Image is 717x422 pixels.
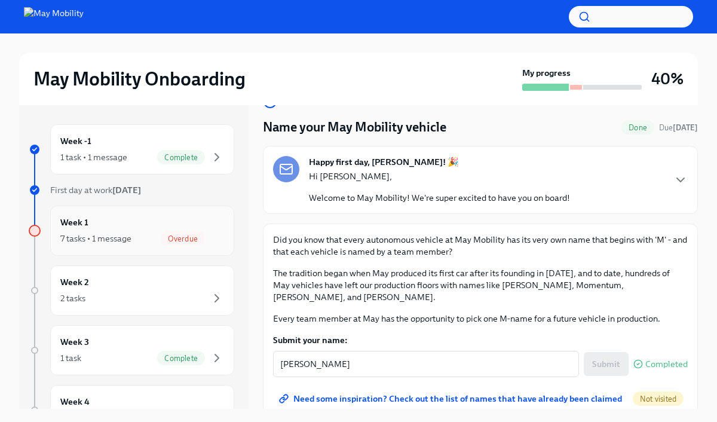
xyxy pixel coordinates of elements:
[651,68,684,90] h3: 40%
[263,118,446,136] h4: Name your May Mobility vehicle
[60,216,88,229] h6: Week 1
[60,395,90,408] h6: Week 4
[29,124,234,175] a: Week -11 task • 1 messageComplete
[281,393,622,405] span: Need some inspiration? Check out the list of names that have already been claimed
[659,122,698,133] span: October 5th, 2025 08:00
[157,153,205,162] span: Complete
[273,234,688,258] p: Did you know that every autonomous vehicle at May Mobility has its very own name that begins with...
[273,267,688,303] p: The tradition began when May produced its first car after its founding in [DATE], and to date, hu...
[60,151,127,163] div: 1 task • 1 message
[60,233,131,244] div: 7 tasks • 1 message
[659,123,698,132] span: Due
[645,360,688,369] span: Completed
[280,357,572,371] textarea: [PERSON_NAME]
[273,334,688,346] label: Submit your name:
[309,170,570,182] p: Hi [PERSON_NAME],
[24,7,84,26] img: May Mobility
[29,206,234,256] a: Week 17 tasks • 1 messageOverdue
[33,67,246,91] h2: May Mobility Onboarding
[60,352,81,364] div: 1 task
[309,156,459,168] strong: Happy first day, [PERSON_NAME]! 🎉
[60,292,85,304] div: 2 tasks
[633,395,684,403] span: Not visited
[29,184,234,196] a: First day at work[DATE]
[29,325,234,375] a: Week 31 taskComplete
[621,123,654,132] span: Done
[50,185,141,195] span: First day at work
[273,313,688,325] p: Every team member at May has the opportunity to pick one M-name for a future vehicle in production.
[60,276,89,289] h6: Week 2
[673,123,698,132] strong: [DATE]
[29,265,234,316] a: Week 22 tasks
[522,67,571,79] strong: My progress
[161,234,205,243] span: Overdue
[309,192,570,204] p: Welcome to May Mobility! We're super excited to have you on board!
[60,335,89,348] h6: Week 3
[157,354,205,363] span: Complete
[273,387,630,411] a: Need some inspiration? Check out the list of names that have already been claimed
[60,134,91,148] h6: Week -1
[112,185,141,195] strong: [DATE]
